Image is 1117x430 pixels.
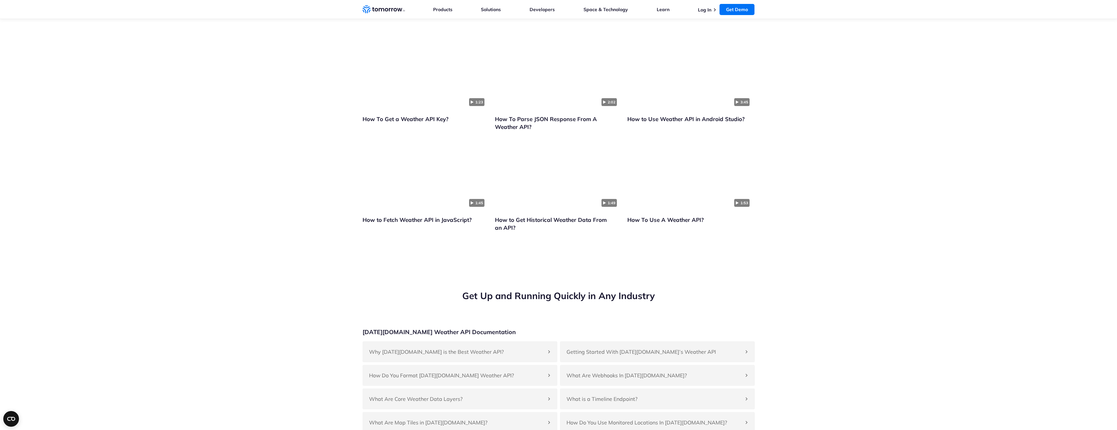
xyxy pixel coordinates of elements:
[363,115,490,123] p: How To Get a Weather API Key?
[657,7,669,12] a: Learn
[363,341,557,362] div: Why [DATE][DOMAIN_NAME] is the Best Weather API?
[363,142,490,210] a: Click to watch the testimonial, How to Fetch Weather API in JavaScript?
[495,216,622,232] p: How to Get Historical Weather Data From an API?
[560,388,755,409] div: What is a Timeline Endpoint?
[627,115,754,123] p: How to Use Weather API in Android Studio?
[560,341,755,362] div: Getting Started With [DATE][DOMAIN_NAME]’s Weather API
[627,142,754,210] img: video thumbnail
[495,142,622,210] img: video thumbnail
[627,41,754,110] a: Click to watch the testimonial, How to Use Weather API in Android Studio?
[560,365,755,386] div: What Are Webhooks In [DATE][DOMAIN_NAME]?
[363,41,490,110] a: Click to watch the testimonial, How To Get a Weather API Key?
[567,371,742,379] h4: What Are Webhooks In [DATE][DOMAIN_NAME]?
[698,7,711,13] a: Log In
[363,142,490,210] img: video thumbnail
[481,7,501,12] a: Solutions
[734,199,750,207] span: 1:53
[627,216,754,224] p: How To Use A Weather API?
[495,115,622,131] p: How To Parse JSON Response From A Weather API?
[567,395,742,403] h4: What is a Timeline Endpoint?
[495,142,622,210] a: Click to watch the testimonial, How to Get Historical Weather Data From an API?
[363,41,490,110] img: video thumbnail
[567,348,742,356] h4: Getting Started With [DATE][DOMAIN_NAME]’s Weather API
[495,41,622,110] img: video thumbnail
[369,419,544,426] h4: What Are Map Tiles in [DATE][DOMAIN_NAME]?
[363,290,755,302] h2: Get Up and Running Quickly in Any Industry
[567,419,742,426] h4: How Do You Use Monitored Locations In [DATE][DOMAIN_NAME]?
[627,142,754,210] a: Click to watch the testimonial, How To Use A Weather API?
[369,371,544,379] h4: How Do You Format [DATE][DOMAIN_NAME] Weather API?
[601,98,617,106] span: 2:02
[363,388,557,409] div: What Are Core Weather Data Layers?
[369,348,544,356] h4: Why [DATE][DOMAIN_NAME] is the Best Weather API?
[363,216,490,224] p: How to Fetch Weather API in JavaScript?
[719,4,754,15] a: Get Demo
[530,7,555,12] a: Developers
[734,98,750,106] span: 3:45
[601,199,617,207] span: 1:49
[469,199,484,207] span: 1:45
[495,41,622,110] a: Click to watch the testimonial, How To Parse JSON Response From A Weather API?
[369,395,544,403] h4: What Are Core Weather Data Layers?
[433,7,452,12] a: Products
[3,411,19,427] button: Open CMP widget
[584,7,628,12] a: Space & Technology
[627,41,754,110] img: video thumbnail
[363,365,557,386] div: How Do You Format [DATE][DOMAIN_NAME] Weather API?
[363,328,516,336] h3: [DATE][DOMAIN_NAME] Weather API Documentation
[363,5,405,14] a: Home link
[469,98,484,106] span: 1:23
